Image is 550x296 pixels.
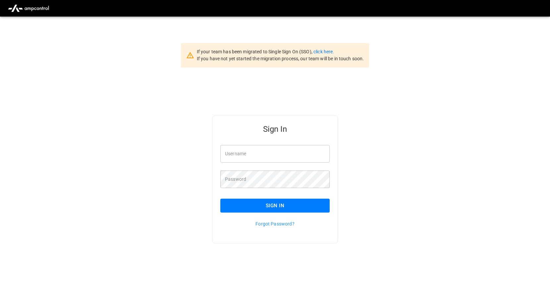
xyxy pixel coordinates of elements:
[220,199,330,213] button: Sign In
[313,49,334,54] a: click here.
[197,49,313,54] span: If your team has been migrated to Single Sign On (SSO),
[5,2,52,15] img: ampcontrol.io logo
[220,221,330,227] p: Forgot Password?
[220,124,330,134] h5: Sign In
[197,56,364,61] span: If you have not yet started the migration process, our team will be in touch soon.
